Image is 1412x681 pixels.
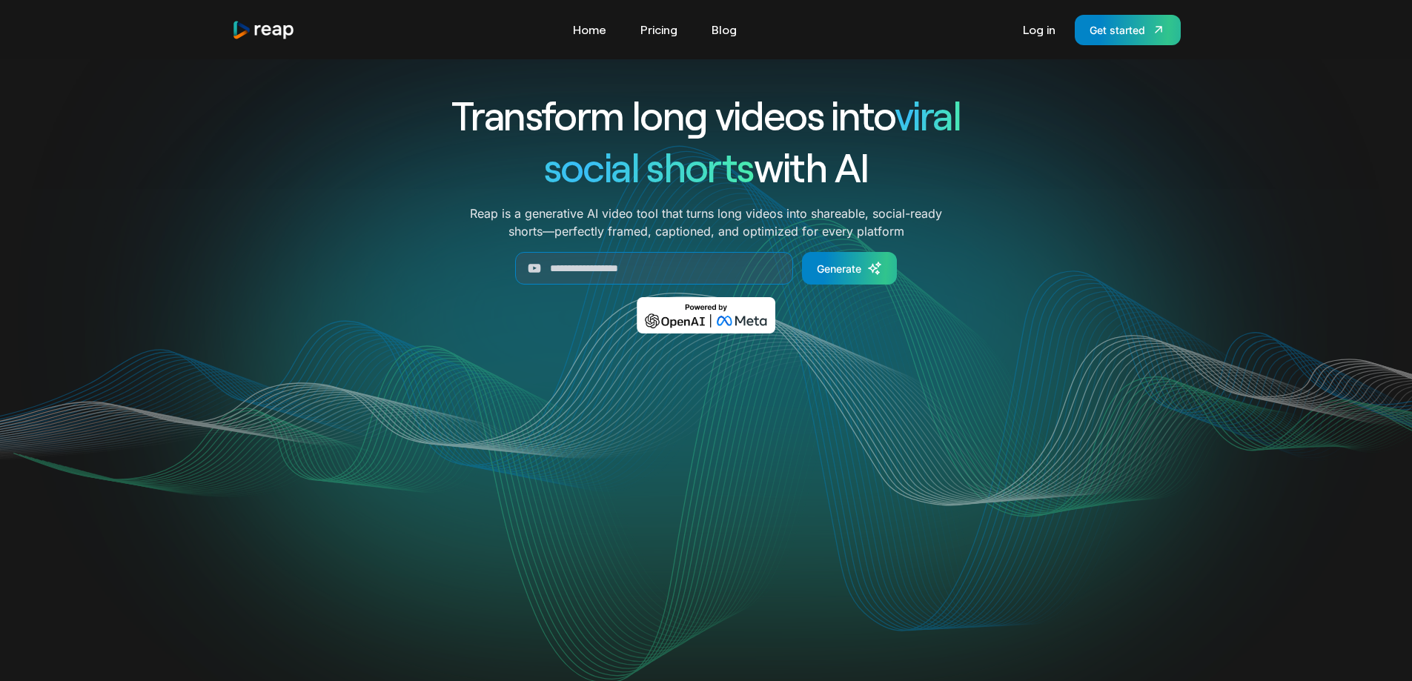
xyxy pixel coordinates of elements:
[633,18,685,41] a: Pricing
[1015,18,1063,41] a: Log in
[398,89,1015,141] h1: Transform long videos into
[1090,22,1145,38] div: Get started
[637,297,775,333] img: Powered by OpenAI & Meta
[398,141,1015,193] h1: with AI
[544,142,754,190] span: social shorts
[802,252,897,285] a: Generate
[232,20,296,40] a: home
[232,20,296,40] img: reap logo
[470,205,942,240] p: Reap is a generative AI video tool that turns long videos into shareable, social-ready shorts—per...
[408,355,1004,654] video: Your browser does not support the video tag.
[1075,15,1181,45] a: Get started
[817,261,861,276] div: Generate
[704,18,744,41] a: Blog
[895,90,961,139] span: viral
[398,252,1015,285] form: Generate Form
[566,18,614,41] a: Home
